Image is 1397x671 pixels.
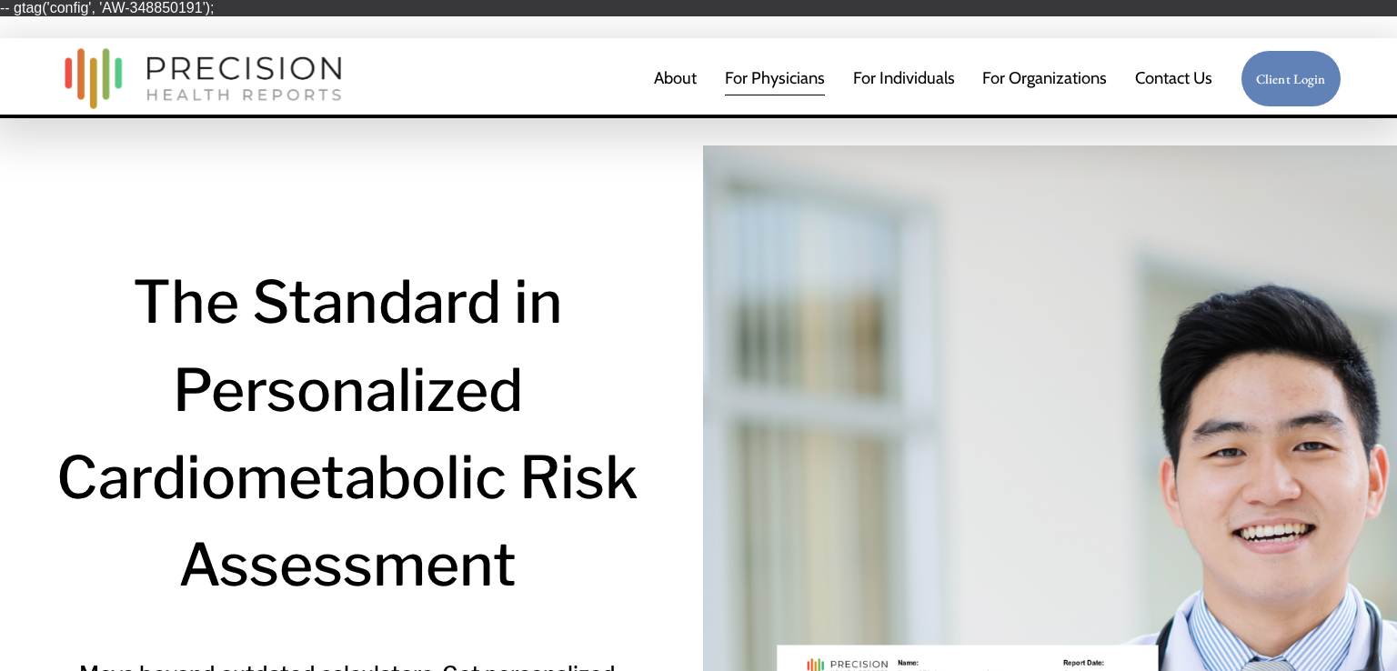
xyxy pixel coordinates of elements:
[55,40,350,117] img: Precision Health Reports
[1135,60,1212,96] a: Contact Us
[654,60,697,96] a: About
[1241,50,1342,107] a: Client Login
[55,258,639,608] h1: The Standard in Personalized Cardiometabolic Risk Assessment
[982,60,1107,96] a: folder dropdown
[982,62,1107,95] span: For Organizations
[725,60,825,96] a: For Physicians
[853,60,955,96] a: For Individuals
